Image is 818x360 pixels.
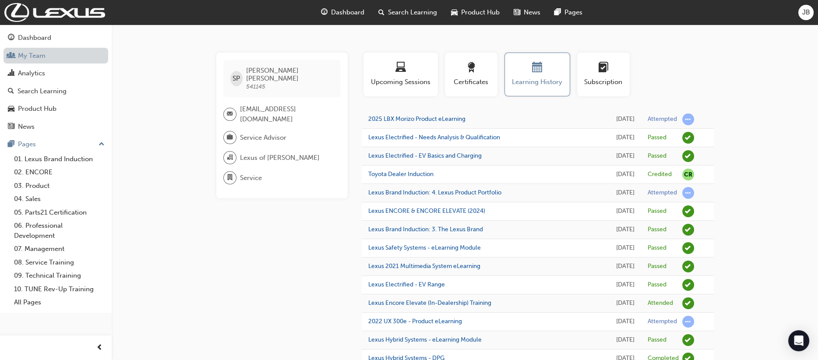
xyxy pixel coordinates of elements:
span: Dashboard [331,7,364,18]
a: Trak [4,3,105,22]
span: Lexus of [PERSON_NAME] [240,153,320,163]
span: calendar-icon [532,62,543,74]
button: Learning History [504,53,570,96]
div: Tue Aug 26 2025 16:41:44 GMT+1000 (Australian Eastern Standard Time) [616,114,635,124]
span: learningplan-icon [598,62,609,74]
div: Analytics [18,68,45,78]
div: Thu Mar 27 2025 11:22:23 GMT+1100 (Australian Eastern Daylight Time) [616,188,635,198]
span: briefcase-icon [227,132,233,143]
span: Learning History [511,77,563,87]
span: Service [240,173,262,183]
span: Upcoming Sessions [370,77,431,87]
span: guage-icon [321,7,328,18]
a: Lexus ENCORE & ENCORE ELEVATE (2024) [368,207,485,215]
div: Passed [648,244,666,252]
a: 09. Technical Training [11,269,108,282]
a: All Pages [11,296,108,309]
span: Certificates [451,77,491,87]
span: chart-icon [8,70,14,78]
span: learningRecordVerb_ATTEMPT-icon [682,316,694,328]
button: Certificates [445,53,497,96]
a: Toyota Dealer Induction [368,170,434,178]
span: learningRecordVerb_PASS-icon [682,279,694,291]
a: 08. Service Training [11,256,108,269]
a: News [4,119,108,135]
span: laptop-icon [395,62,406,74]
span: learningRecordVerb_ATTEMPT-icon [682,113,694,125]
a: 10. TUNE Rev-Up Training [11,282,108,296]
span: organisation-icon [227,152,233,163]
span: department-icon [227,172,233,184]
div: Passed [648,281,666,289]
a: My Team [4,48,108,64]
span: 541145 [246,83,265,90]
button: DashboardMy TeamAnalyticsSearch LearningProduct HubNews [4,28,108,136]
span: learningRecordVerb_ATTEMPT-icon [682,187,694,199]
a: Lexus Electrified - EV Range [368,281,445,288]
span: car-icon [451,7,458,18]
span: News [524,7,540,18]
button: Upcoming Sessions [363,53,438,96]
span: car-icon [8,105,14,113]
span: Pages [564,7,582,18]
a: 2025 LBX Morizo Product eLearning [368,115,465,123]
div: Passed [648,134,666,142]
a: news-iconNews [507,4,547,21]
span: Product Hub [461,7,500,18]
div: Attempted [648,115,677,124]
button: Subscription [577,53,630,96]
div: Attended [648,299,673,307]
div: Pages [18,139,36,149]
div: Dashboard [18,33,51,43]
span: [PERSON_NAME] [PERSON_NAME] [246,67,333,82]
span: SP [233,74,240,84]
a: 03. Product [11,179,108,193]
div: Passed [648,262,666,271]
span: up-icon [99,139,105,150]
span: learningRecordVerb_PASS-icon [682,334,694,346]
a: 01. Lexus Brand Induction [11,152,108,166]
a: Lexus Electrified - Needs Analysis & Qualification [368,134,500,141]
a: Lexus Brand Induction: 4. Lexus Product Portfolio [368,189,501,196]
div: Passed [648,226,666,234]
a: car-iconProduct Hub [444,4,507,21]
span: prev-icon [96,342,103,353]
span: Search Learning [388,7,437,18]
span: learningRecordVerb_PASS-icon [682,261,694,272]
div: Passed [648,152,666,160]
span: search-icon [8,88,14,95]
a: 07. Management [11,242,108,256]
a: Product Hub [4,101,108,117]
div: Attempted [648,189,677,197]
a: Analytics [4,65,108,81]
button: Pages [4,136,108,152]
span: award-icon [466,62,476,74]
div: Wed Feb 05 2025 09:00:00 GMT+1100 (Australian Eastern Daylight Time) [616,298,635,308]
div: Wed Mar 26 2025 12:35:42 GMT+1100 (Australian Eastern Daylight Time) [616,225,635,235]
a: 04. Sales [11,192,108,206]
a: Lexus Safety Systems - eLearning Module [368,244,481,251]
a: 02. ENCORE [11,166,108,179]
div: Wed Mar 19 2025 14:52:39 GMT+1100 (Australian Eastern Daylight Time) [616,243,635,253]
span: pages-icon [554,7,561,18]
div: Search Learning [18,86,67,96]
span: email-icon [227,109,233,120]
span: news-icon [514,7,520,18]
div: Passed [648,336,666,344]
a: 2022 UX 300e - Product eLearning [368,318,462,325]
a: Search Learning [4,83,108,99]
div: Wed Oct 30 2024 08:59:01 GMT+1100 (Australian Eastern Daylight Time) [616,317,635,327]
a: 06. Professional Development [11,219,108,242]
span: learningRecordVerb_PASS-icon [682,224,694,236]
span: Subscription [584,77,623,87]
a: Lexus Encore Elevate (In-Dealership) Training [368,299,491,307]
a: Lexus Hybrid Systems - eLearning Module [368,336,482,343]
a: Lexus Brand Induction: 3. The Lexus Brand [368,226,483,233]
span: learningRecordVerb_PASS-icon [682,205,694,217]
div: Product Hub [18,104,56,114]
div: Wed Mar 19 2025 11:30:33 GMT+1100 (Australian Eastern Daylight Time) [616,261,635,272]
span: learningRecordVerb_ATTEND-icon [682,297,694,309]
a: search-iconSearch Learning [371,4,444,21]
div: Tue Jun 10 2025 14:00:17 GMT+1000 (Australian Eastern Standard Time) [616,133,635,143]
